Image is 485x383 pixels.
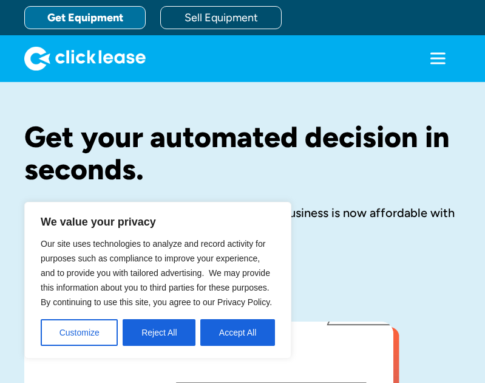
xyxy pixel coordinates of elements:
[415,35,461,81] div: menu
[24,46,146,71] a: home
[160,6,282,29] a: Sell Equipment
[24,121,461,185] h1: Get your automated decision in seconds.
[41,215,275,229] p: We value your privacy
[41,239,272,307] span: Our site uses technologies to analyze and record activity for purposes such as compliance to impr...
[24,6,146,29] a: Get Equipment
[24,46,146,71] img: Clicklease logo
[41,319,118,346] button: Customize
[123,319,195,346] button: Reject All
[24,202,291,359] div: We value your privacy
[200,319,275,346] button: Accept All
